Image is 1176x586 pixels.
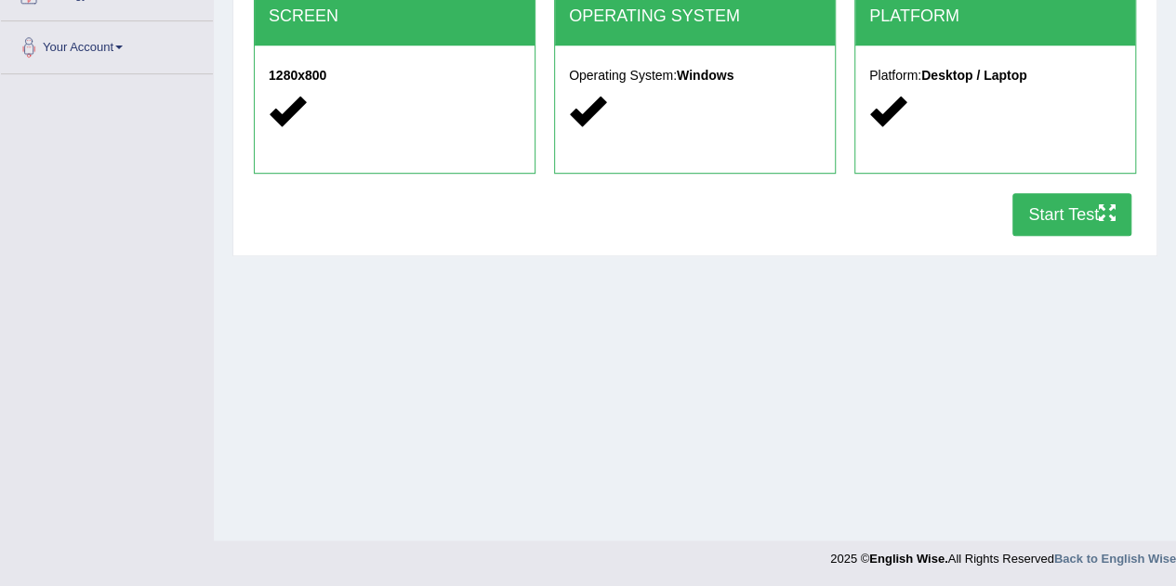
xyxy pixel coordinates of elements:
[269,68,326,83] strong: 1280x800
[677,68,733,83] strong: Windows
[1054,552,1176,566] a: Back to English Wise
[569,69,821,83] h5: Operating System:
[869,552,947,566] strong: English Wise.
[869,69,1121,83] h5: Platform:
[569,7,821,26] h2: OPERATING SYSTEM
[1012,193,1131,236] button: Start Test
[830,540,1176,567] div: 2025 © All Rights Reserved
[269,7,521,26] h2: SCREEN
[1,21,213,68] a: Your Account
[921,68,1027,83] strong: Desktop / Laptop
[869,7,1121,26] h2: PLATFORM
